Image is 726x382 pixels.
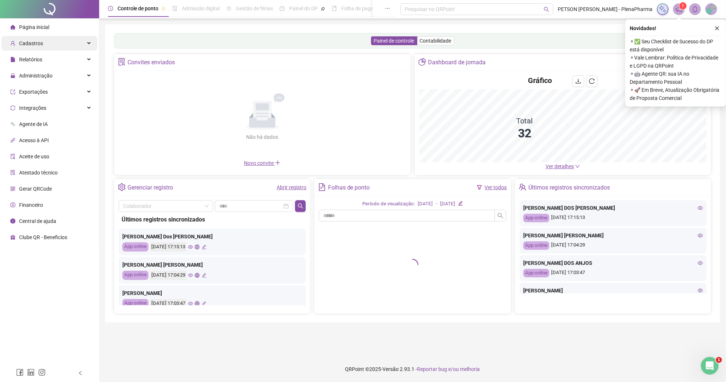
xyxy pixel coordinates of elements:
[122,261,302,269] div: [PERSON_NAME] [PERSON_NAME]
[19,154,49,159] span: Aceite de uso
[544,7,549,12] span: search
[477,185,482,190] span: filter
[458,201,463,206] span: edit
[428,56,486,69] div: Dashboard de jornada
[38,369,46,376] span: instagram
[630,37,722,54] span: ⚬ ✅ Seu Checklist de Sucesso do DP está disponível
[118,6,158,11] span: Controle de ponto
[16,369,24,376] span: facebook
[701,357,719,375] iframe: Intercom live chat
[519,183,526,191] span: team
[127,181,173,194] div: Gerenciar registro
[122,233,302,241] div: [PERSON_NAME] Dos [PERSON_NAME]
[122,215,303,224] div: Últimos registros sincronizados
[226,6,231,11] span: sun
[19,40,43,46] span: Cadastros
[10,73,15,78] span: lock
[523,241,703,250] div: [DATE] 17:04:29
[275,160,281,166] span: plus
[692,6,698,12] span: bell
[172,6,177,11] span: file-done
[19,121,48,127] span: Agente de IA
[523,231,703,239] div: [PERSON_NAME] [PERSON_NAME]
[236,6,273,11] span: Gestão de férias
[229,133,296,141] div: Não há dados
[630,54,722,70] span: ⚬ Vale Lembrar: Política de Privacidade e LGPD na QRPoint
[523,214,703,222] div: [DATE] 17:15:13
[150,271,186,280] div: [DATE] 17:04:29
[122,271,148,280] div: App online
[277,184,306,190] a: Abrir registro
[383,366,399,372] span: Versão
[188,301,193,306] span: eye
[679,2,687,10] sup: 1
[10,89,15,94] span: export
[19,234,67,240] span: Clube QR - Beneficios
[528,75,552,86] h4: Gráfico
[523,259,703,267] div: [PERSON_NAME] DOS ANJOS
[10,41,15,46] span: user-add
[630,86,722,102] span: ⚬ 🚀 Em Breve, Atualização Obrigatória de Proposta Comercial
[122,299,148,308] div: App online
[182,6,220,11] span: Admissão digital
[698,233,703,238] span: eye
[341,6,388,11] span: Folha de pagamento
[122,242,148,252] div: App online
[280,6,285,11] span: dashboard
[10,219,15,224] span: info-circle
[195,245,200,249] span: global
[10,138,15,143] span: api
[698,260,703,266] span: eye
[436,200,437,208] div: -
[195,301,200,306] span: global
[19,137,49,143] span: Acesso à API
[318,183,326,191] span: file-text
[10,186,15,191] span: qrcode
[682,3,684,8] span: 1
[418,200,433,208] div: [DATE]
[716,357,722,363] span: 1
[374,38,414,44] span: Painel de controle
[10,170,15,175] span: solution
[150,242,186,252] div: [DATE] 17:15:13
[19,170,58,176] span: Atestado técnico
[523,269,549,277] div: App online
[523,204,703,212] div: [PERSON_NAME] DOS [PERSON_NAME]
[10,235,15,240] span: gift
[127,56,175,69] div: Convites enviados
[19,202,43,208] span: Financeiro
[321,7,325,11] span: pushpin
[118,183,126,191] span: setting
[27,369,35,376] span: linkedin
[546,163,580,169] a: Ver detalhes down
[575,164,580,169] span: down
[10,154,15,159] span: audit
[698,288,703,293] span: eye
[78,371,83,376] span: left
[630,24,656,32] span: Novidades !
[332,6,337,11] span: book
[558,5,653,13] span: PETSON [PERSON_NAME] - PlenaPharma
[485,184,507,190] a: Ver todos
[328,181,370,194] div: Folhas de ponto
[19,73,53,79] span: Administração
[19,105,46,111] span: Integrações
[122,289,302,297] div: [PERSON_NAME]
[362,200,415,208] div: Período de visualização:
[19,186,52,192] span: Gerar QRCode
[420,38,452,44] span: Contabilidade
[589,78,595,84] span: reload
[417,366,480,372] span: Reportar bug e/ou melhoria
[523,269,703,277] div: [DATE] 17:03:47
[407,259,418,271] span: loading
[715,26,720,31] span: close
[19,89,48,95] span: Exportações
[528,181,610,194] div: Últimos registros sincronizados
[676,6,682,12] span: notification
[150,299,186,308] div: [DATE] 17:03:47
[630,70,722,86] span: ⚬ 🤖 Agente QR: sua IA no Departamento Pessoal
[202,273,206,278] span: edit
[546,163,574,169] span: Ver detalhes
[706,4,717,15] img: 12894
[497,213,503,219] span: search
